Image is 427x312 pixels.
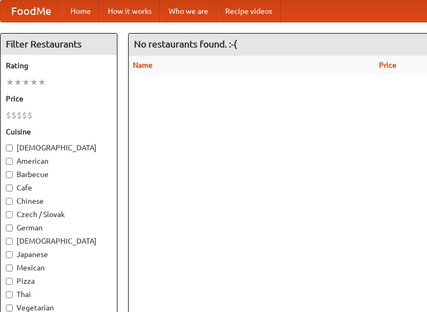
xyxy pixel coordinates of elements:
label: Pizza [6,276,112,286]
li: ★ [30,76,38,88]
a: Who we are [160,1,217,22]
input: Cafe [6,185,13,191]
input: Barbecue [6,171,13,178]
input: Japanese [6,251,13,258]
input: [DEMOGRAPHIC_DATA] [6,238,13,245]
a: Home [62,1,99,22]
label: [DEMOGRAPHIC_DATA] [6,142,112,153]
h5: Cuisine [6,126,112,137]
li: $ [11,109,17,121]
li: $ [17,109,22,121]
li: $ [27,109,33,121]
label: German [6,222,112,233]
input: [DEMOGRAPHIC_DATA] [6,145,13,151]
li: ★ [38,76,46,88]
label: Mexican [6,262,112,273]
a: Recipe videos [217,1,281,22]
label: Cafe [6,182,112,193]
input: Pizza [6,278,13,285]
input: Thai [6,291,13,298]
ng-pluralize: No restaurants found. :-( [134,39,237,49]
a: Price [379,61,397,69]
label: [DEMOGRAPHIC_DATA] [6,236,112,246]
li: ★ [6,76,14,88]
a: How it works [99,1,160,22]
h5: Rating [6,60,112,71]
input: Czech / Slovak [6,211,13,218]
label: Chinese [6,196,112,206]
a: Name [133,61,153,69]
li: ★ [14,76,22,88]
h4: Filter Restaurants [1,34,117,55]
h5: Price [6,93,112,104]
label: American [6,156,112,166]
label: Czech / Slovak [6,209,112,220]
input: Vegetarian [6,305,13,311]
li: $ [6,109,11,121]
li: ★ [22,76,30,88]
a: FoodMe [1,1,62,22]
input: German [6,225,13,231]
input: Mexican [6,265,13,271]
li: $ [22,109,27,121]
label: Barbecue [6,169,112,180]
label: Thai [6,289,112,300]
input: American [6,158,13,165]
input: Chinese [6,198,13,205]
label: Japanese [6,249,112,260]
